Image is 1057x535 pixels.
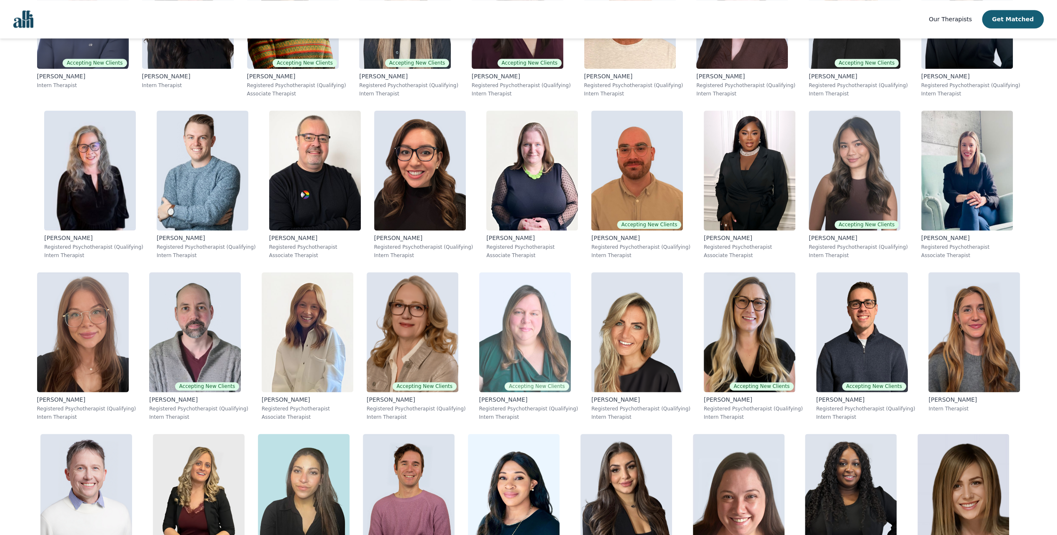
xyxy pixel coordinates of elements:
[809,110,900,230] img: Noreen Clare_Tibudan
[842,382,906,390] span: Accepting New Clients
[367,405,466,412] p: Registered Psychotherapist (Qualifying)
[269,234,361,242] p: [PERSON_NAME]
[591,272,683,392] img: Stephanie_Annesley
[30,265,143,427] a: Jessica_Mckenna[PERSON_NAME]Registered Psychotherapist (Qualifying)Intern Therapist
[929,16,972,22] span: Our Therapists
[584,72,683,80] p: [PERSON_NAME]
[367,104,480,265] a: Minerva_Acevedo[PERSON_NAME]Registered Psychotherapist (Qualifying)Intern Therapist
[591,405,690,412] p: Registered Psychotherapist (Qualifying)
[142,265,255,427] a: Sean_FlynnAccepting New Clients[PERSON_NAME]Registered Psychotherapist (Qualifying)Intern Therapist
[44,234,143,242] p: [PERSON_NAME]
[922,265,1027,427] a: Megan_Van Der Merwe[PERSON_NAME]Intern Therapist
[929,14,972,24] a: Our Therapists
[809,234,908,242] p: [PERSON_NAME]
[479,405,578,412] p: Registered Psychotherapist (Qualifying)
[142,82,234,89] p: Intern Therapist
[479,272,571,392] img: Angela_Grieve
[262,405,353,412] p: Registered Psychotherapist
[359,82,458,89] p: Registered Psychotherapist (Qualifying)
[44,252,143,259] p: Intern Therapist
[359,90,458,97] p: Intern Therapist
[921,82,1020,89] p: Registered Psychotherapist (Qualifying)
[486,252,578,259] p: Associate Therapist
[704,252,795,259] p: Associate Therapist
[157,244,256,250] p: Registered Psychotherapist (Qualifying)
[816,405,915,412] p: Registered Psychotherapist (Qualifying)
[472,265,585,427] a: Angela_GrieveAccepting New Clients[PERSON_NAME]Registered Psychotherapist (Qualifying)Intern Ther...
[37,104,150,265] a: Karen_McKenna-Quayle[PERSON_NAME]Registered Psychotherapist (Qualifying)Intern Therapist
[247,90,346,97] p: Associate Therapist
[255,265,360,427] a: Kelly_Kozluk[PERSON_NAME]Registered PsychotherapistAssociate Therapist
[921,72,1020,80] p: [PERSON_NAME]
[37,405,136,412] p: Registered Psychotherapist (Qualifying)
[486,244,578,250] p: Registered Psychotherapist
[921,110,1013,230] img: Andreann_Gosselin
[591,234,690,242] p: [PERSON_NAME]
[704,234,795,242] p: [PERSON_NAME]
[704,405,803,412] p: Registered Psychotherapist (Qualifying)
[13,10,33,28] img: alli logo
[157,252,256,259] p: Intern Therapist
[704,244,795,250] p: Registered Psychotherapist
[617,220,681,229] span: Accepting New Clients
[921,234,1013,242] p: [PERSON_NAME]
[816,272,908,392] img: Ethan_Braun
[479,414,578,420] p: Intern Therapist
[175,382,239,390] span: Accepting New Clients
[37,82,129,89] p: Intern Therapist
[247,72,346,80] p: [PERSON_NAME]
[584,82,683,89] p: Registered Psychotherapist (Qualifying)
[374,244,473,250] p: Registered Psychotherapist (Qualifying)
[374,234,473,242] p: [PERSON_NAME]
[809,252,908,259] p: Intern Therapist
[272,59,337,67] span: Accepting New Clients
[486,234,578,242] p: [PERSON_NAME]
[37,72,129,80] p: [PERSON_NAME]
[696,72,795,80] p: [PERSON_NAME]
[247,82,346,89] p: Registered Psychotherapist (Qualifying)
[809,90,908,97] p: Intern Therapist
[591,252,690,259] p: Intern Therapist
[704,395,803,404] p: [PERSON_NAME]
[262,395,353,404] p: [PERSON_NAME]
[982,10,1044,28] button: Get Matched
[730,382,794,390] span: Accepting New Clients
[44,110,136,230] img: Karen_McKenna-Quayle
[585,104,697,265] a: Ryan_InglebyAccepting New Clients[PERSON_NAME]Registered Psychotherapist (Qualifying)Intern Thera...
[472,90,571,97] p: Intern Therapist
[142,72,234,80] p: [PERSON_NAME]
[809,82,908,89] p: Registered Psychotherapist (Qualifying)
[704,414,803,420] p: Intern Therapist
[915,104,1020,265] a: Andreann_Gosselin[PERSON_NAME]Registered PsychotherapistAssociate Therapist
[809,244,908,250] p: Registered Psychotherapist (Qualifying)
[835,59,899,67] span: Accepting New Clients
[359,72,458,80] p: [PERSON_NAME]
[367,272,458,392] img: Siobhan_Chandler
[37,395,136,404] p: [PERSON_NAME]
[262,104,367,265] a: Scott_Harrison[PERSON_NAME]Registered PsychotherapistAssociate Therapist
[704,110,795,230] img: Senam_Bruce-Kemevor
[157,234,256,242] p: [PERSON_NAME]
[505,382,569,390] span: Accepting New Clients
[37,414,136,420] p: Intern Therapist
[385,59,449,67] span: Accepting New Clients
[157,110,248,230] img: Dave_Patterson
[269,244,361,250] p: Registered Psychotherapist
[472,82,571,89] p: Registered Psychotherapist (Qualifying)
[374,252,473,259] p: Intern Therapist
[44,244,143,250] p: Registered Psychotherapist (Qualifying)
[367,395,466,404] p: [PERSON_NAME]
[360,265,472,427] a: Siobhan_ChandlerAccepting New Clients[PERSON_NAME]Registered Psychotherapist (Qualifying)Intern T...
[697,104,802,265] a: Senam_Bruce-Kemevor[PERSON_NAME]Registered PsychotherapistAssociate Therapist
[486,110,578,230] img: Jessie_MacAlpine Shearer
[392,382,457,390] span: Accepting New Clients
[591,414,690,420] p: Intern Therapist
[802,104,915,265] a: Noreen Clare_TibudanAccepting New Clients[PERSON_NAME]Registered Psychotherapist (Qualifying)Inte...
[269,252,361,259] p: Associate Therapist
[584,90,683,97] p: Intern Therapist
[835,220,899,229] span: Accepting New Clients
[472,72,571,80] p: [PERSON_NAME]
[921,90,1020,97] p: Intern Therapist
[269,110,361,230] img: Scott_Harrison
[37,272,129,392] img: Jessica_Mckenna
